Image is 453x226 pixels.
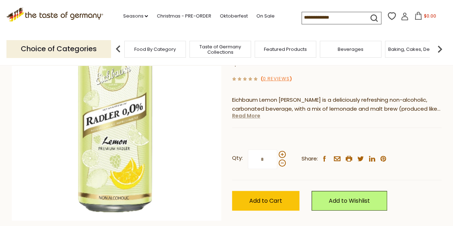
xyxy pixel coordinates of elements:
[232,55,256,69] span: $1.95
[338,47,363,52] a: Beverages
[12,11,221,221] img: Eichbaum "Lemon Radler" Carbonated Beverage , 500ml
[302,154,318,163] span: Share:
[264,47,307,52] a: Featured Products
[249,197,282,205] span: Add to Cart
[410,12,440,23] button: $0.00
[312,191,387,211] a: Add to Wishlist
[256,12,274,20] a: On Sale
[232,96,442,114] p: Eichbaum Lemon [PERSON_NAME] is a deliciously refreshing non-alcoholic, carbonated beverage, with...
[232,191,299,211] button: Add to Cart
[232,112,260,119] a: Read More
[388,47,444,52] a: Baking, Cakes, Desserts
[156,12,211,20] a: Christmas - PRE-ORDER
[192,44,249,55] a: Taste of Germany Collections
[260,75,291,82] span: ( )
[6,40,111,58] p: Choice of Categories
[433,42,447,56] img: next arrow
[111,42,125,56] img: previous arrow
[134,47,176,52] a: Food By Category
[220,12,247,20] a: Oktoberfest
[232,154,243,163] strong: Qty:
[262,75,289,83] a: 0 Reviews
[248,149,277,169] input: Qty:
[123,12,148,20] a: Seasons
[424,13,436,19] span: $0.00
